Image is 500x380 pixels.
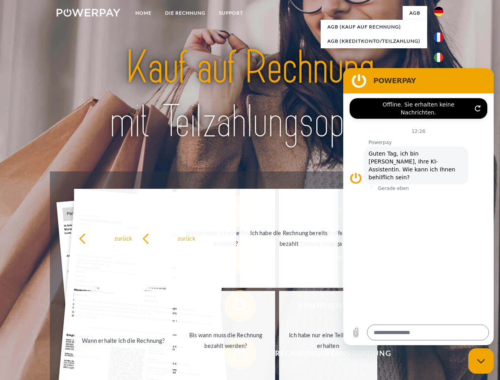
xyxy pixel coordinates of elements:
[212,6,250,20] a: SUPPORT
[343,68,494,345] iframe: Messaging-Fenster
[142,233,231,243] div: zurück
[468,348,494,374] iframe: Schaltfläche zum Öffnen des Messaging-Fensters; Konversation läuft
[57,9,120,17] img: logo-powerpay-white.svg
[284,330,373,351] div: Ich habe nur eine Teillieferung erhalten
[181,330,270,351] div: Bis wann muss die Rechnung bezahlt werden?
[321,20,427,34] a: AGB (Kauf auf Rechnung)
[321,34,427,48] a: AGB (Kreditkonto/Teilzahlung)
[129,6,158,20] a: Home
[158,6,212,20] a: DIE RECHNUNG
[403,6,427,20] a: agb
[245,228,334,249] div: Ich habe die Rechnung bereits bezahlt
[76,38,424,152] img: title-powerpay_de.svg
[79,335,168,346] div: Wann erhalte ich die Rechnung?
[79,233,168,243] div: zurück
[434,32,443,42] img: fr
[434,7,443,16] img: de
[434,53,443,62] img: it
